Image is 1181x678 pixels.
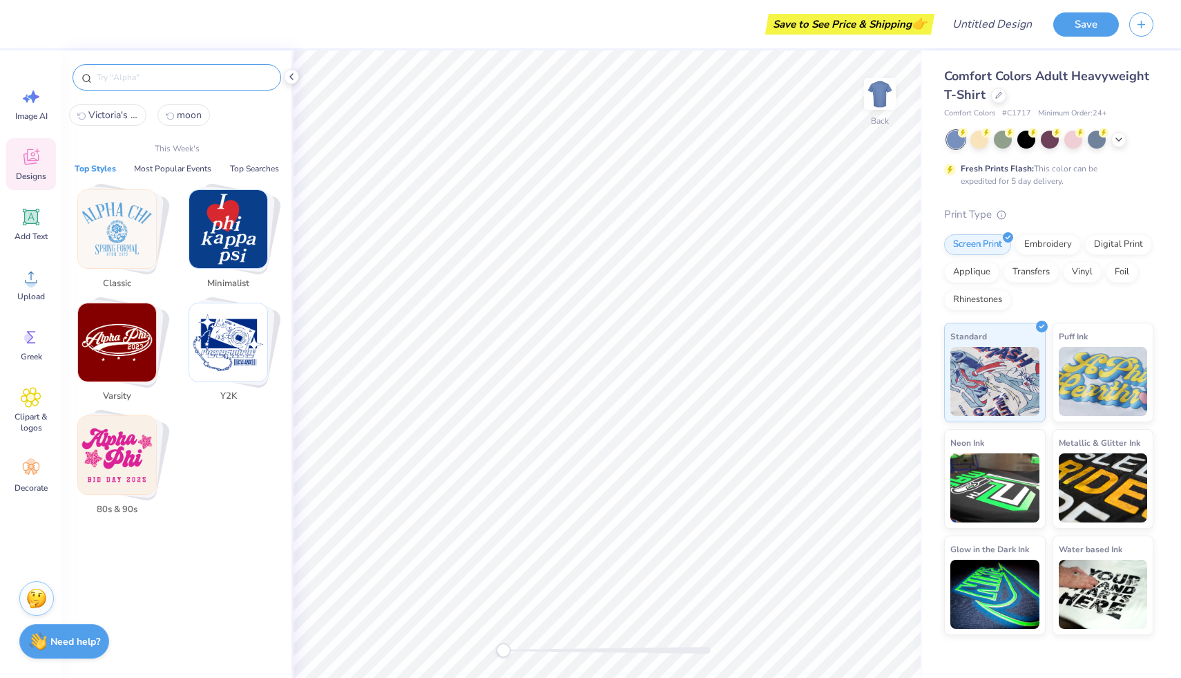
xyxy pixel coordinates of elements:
img: Standard [950,347,1039,416]
span: Y2K [206,390,251,404]
button: Stack Card Button Varsity [69,303,173,409]
div: Back [871,115,889,127]
span: Decorate [15,482,48,493]
img: Neon Ink [950,453,1039,522]
span: Clipart & logos [8,411,54,433]
div: Foil [1106,262,1138,283]
span: Designs [16,171,46,182]
img: 80s & 90s [78,416,156,494]
button: Most Popular Events [130,162,215,176]
img: Glow in the Dark Ink [950,560,1039,629]
img: Back [866,80,894,108]
img: Water based Ink [1059,560,1148,629]
div: Applique [944,262,999,283]
button: Victoria's Secret0 [69,104,146,126]
img: Puff Ink [1059,347,1148,416]
span: Image AI [15,111,48,122]
div: This color can be expedited for 5 day delivery. [961,162,1131,187]
p: This Week's [155,142,200,155]
span: Classic [95,277,140,291]
div: Digital Print [1085,234,1152,255]
div: Accessibility label [497,643,510,657]
span: moon [177,109,202,122]
span: Upload [17,291,45,302]
span: Greek [21,351,42,362]
span: # C1717 [1002,108,1031,120]
img: Varsity [78,303,156,382]
span: Minimalist [206,277,251,291]
span: 80s & 90s [95,503,140,517]
div: Rhinestones [944,290,1011,310]
button: Stack Card Button 80s & 90s [69,415,173,522]
span: Comfort Colors Adult Heavyweight T-Shirt [944,68,1149,103]
span: Minimum Order: 24 + [1038,108,1107,120]
div: Print Type [944,207,1153,223]
strong: Need help? [50,635,100,648]
button: Stack Card Button Y2K [180,303,285,409]
span: Comfort Colors [944,108,995,120]
div: Screen Print [944,234,1011,255]
div: Vinyl [1063,262,1102,283]
span: 👉 [912,15,927,32]
div: Embroidery [1015,234,1081,255]
div: Save to See Price & Shipping [769,14,931,35]
img: Y2K [189,303,267,382]
span: Metallic & Glitter Ink [1059,435,1140,450]
button: Top Styles [70,162,120,176]
div: Transfers [1004,262,1059,283]
button: Save [1053,12,1119,37]
img: Minimalist [189,190,267,268]
img: Metallic & Glitter Ink [1059,453,1148,522]
span: Varsity [95,390,140,404]
span: Add Text [15,231,48,242]
span: Water based Ink [1059,542,1122,556]
button: Stack Card Button Minimalist [180,189,285,296]
strong: Fresh Prints Flash: [961,163,1034,174]
span: Glow in the Dark Ink [950,542,1029,556]
img: Classic [78,190,156,268]
span: Puff Ink [1059,329,1088,343]
span: Neon Ink [950,435,984,450]
button: Stack Card Button Classic [69,189,173,296]
span: Standard [950,329,987,343]
button: moon1 [157,104,210,126]
button: Top Searches [226,162,283,176]
span: Victoria's Secret [88,109,138,122]
input: Try "Alpha" [95,70,272,84]
input: Untitled Design [941,10,1043,38]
